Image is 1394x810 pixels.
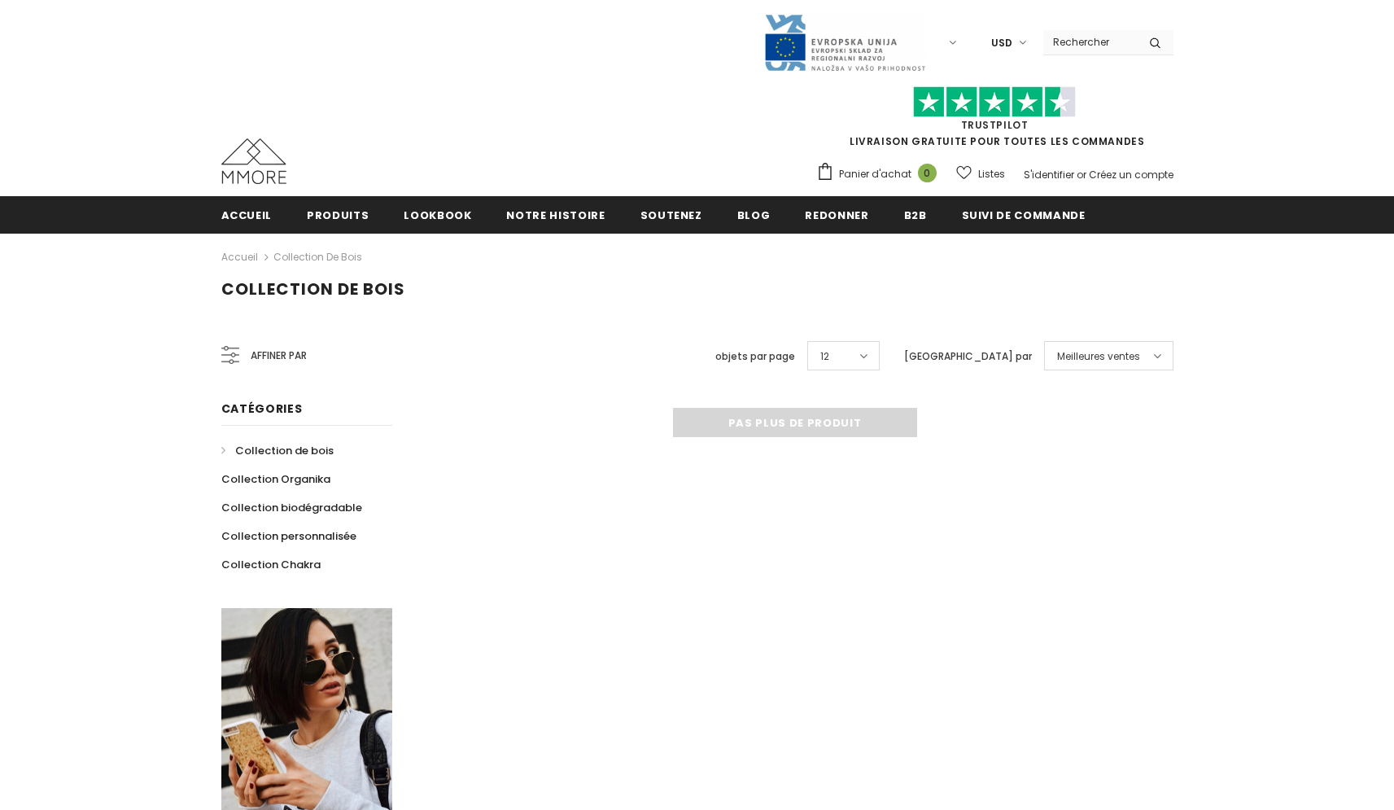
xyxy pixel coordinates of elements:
[816,94,1173,148] span: LIVRAISON GRATUITE POUR TOUTES LES COMMANDES
[221,247,258,267] a: Accueil
[307,196,369,233] a: Produits
[506,208,605,223] span: Notre histoire
[221,208,273,223] span: Accueil
[763,35,926,49] a: Javni Razpis
[820,348,829,365] span: 12
[962,196,1086,233] a: Suivi de commande
[307,208,369,223] span: Produits
[221,522,356,550] a: Collection personnalisée
[1077,168,1086,182] span: or
[956,160,1005,188] a: Listes
[715,348,795,365] label: objets par page
[640,196,702,233] a: soutenez
[221,465,330,493] a: Collection Organika
[805,196,868,233] a: Redonner
[737,208,771,223] span: Blog
[235,443,334,458] span: Collection de bois
[404,196,471,233] a: Lookbook
[251,347,307,365] span: Affiner par
[506,196,605,233] a: Notre histoire
[221,550,321,579] a: Collection Chakra
[221,401,303,417] span: Catégories
[763,13,926,72] img: Javni Razpis
[221,278,405,300] span: Collection de bois
[221,528,356,544] span: Collection personnalisée
[816,162,945,186] a: Panier d'achat 0
[1057,348,1140,365] span: Meilleures ventes
[1089,168,1173,182] a: Créez un compte
[221,557,321,572] span: Collection Chakra
[1024,168,1074,182] a: S'identifier
[221,471,330,487] span: Collection Organika
[991,35,1012,51] span: USD
[221,436,334,465] a: Collection de bois
[404,208,471,223] span: Lookbook
[273,250,362,264] a: Collection de bois
[221,500,362,515] span: Collection biodégradable
[913,86,1076,118] img: Faites confiance aux étoiles pilotes
[961,118,1029,132] a: TrustPilot
[904,208,927,223] span: B2B
[839,166,911,182] span: Panier d'achat
[221,138,286,184] img: Cas MMORE
[805,208,868,223] span: Redonner
[737,196,771,233] a: Blog
[904,348,1032,365] label: [GEOGRAPHIC_DATA] par
[962,208,1086,223] span: Suivi de commande
[904,196,927,233] a: B2B
[918,164,937,182] span: 0
[640,208,702,223] span: soutenez
[221,196,273,233] a: Accueil
[221,493,362,522] a: Collection biodégradable
[1043,30,1137,54] input: Search Site
[978,166,1005,182] span: Listes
